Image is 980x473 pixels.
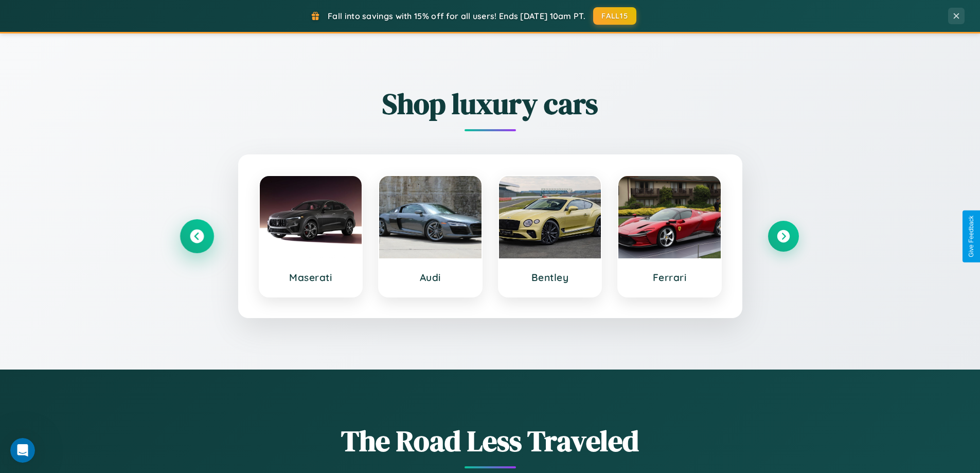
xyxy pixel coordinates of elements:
[629,271,710,284] h3: Ferrari
[968,216,975,257] div: Give Feedback
[328,11,585,21] span: Fall into savings with 15% off for all users! Ends [DATE] 10am PT.
[182,421,799,461] h1: The Road Less Traveled
[270,271,352,284] h3: Maserati
[509,271,591,284] h3: Bentley
[593,7,636,25] button: FALL15
[389,271,471,284] h3: Audi
[182,84,799,124] h2: Shop luxury cars
[10,438,35,463] iframe: Intercom live chat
